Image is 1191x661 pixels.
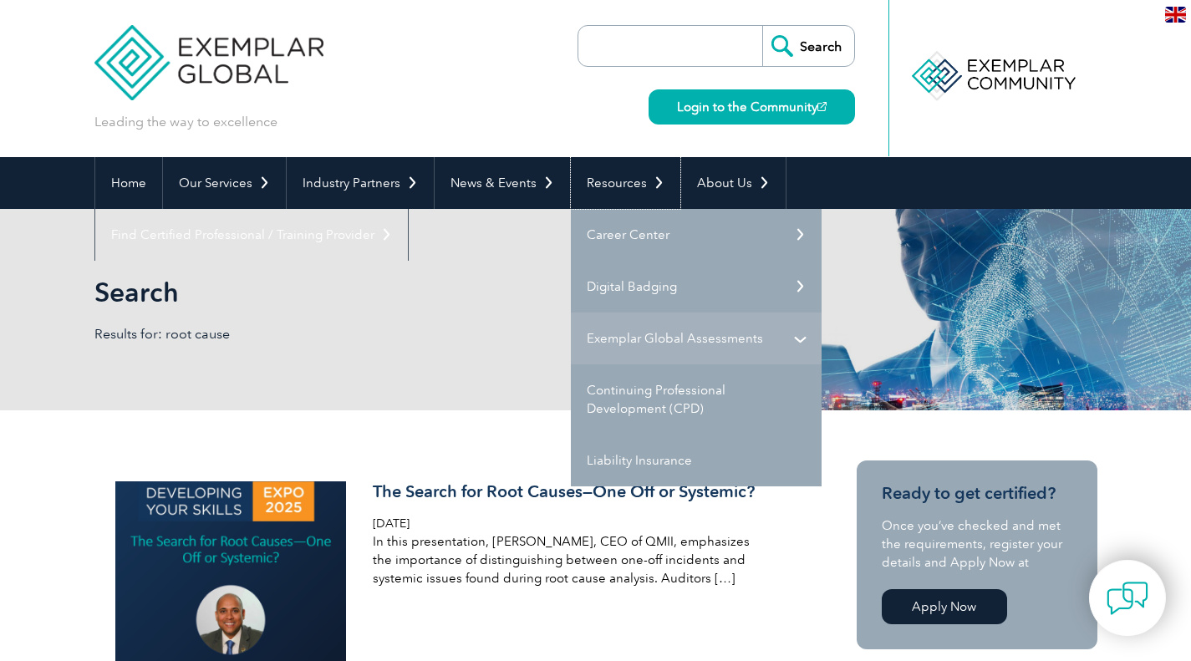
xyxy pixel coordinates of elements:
[163,157,286,209] a: Our Services
[571,261,822,313] a: Digital Badging
[817,102,827,111] img: open_square.png
[571,209,822,261] a: Career Center
[649,89,855,125] a: Login to the Community
[1107,577,1148,619] img: contact-chat.png
[373,516,410,531] span: [DATE]
[373,481,769,502] h3: The Search for Root Causes—One Off or Systemic?
[882,589,1007,624] a: Apply Now
[571,364,822,435] a: Continuing Professional Development (CPD)
[94,113,277,131] p: Leading the way to excellence
[762,26,854,66] input: Search
[94,276,736,308] h1: Search
[95,157,162,209] a: Home
[882,483,1072,504] h3: Ready to get certified?
[681,157,786,209] a: About Us
[1165,7,1186,23] img: en
[435,157,570,209] a: News & Events
[287,157,434,209] a: Industry Partners
[95,209,408,261] a: Find Certified Professional / Training Provider
[94,325,596,343] p: Results for: root cause
[571,313,822,364] a: Exemplar Global Assessments
[882,516,1072,572] p: Once you’ve checked and met the requirements, register your details and Apply Now at
[571,157,680,209] a: Resources
[571,435,822,486] a: Liability Insurance
[373,532,769,587] p: In this presentation, [PERSON_NAME], CEO of QMII, emphasizes the importance of distinguishing bet...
